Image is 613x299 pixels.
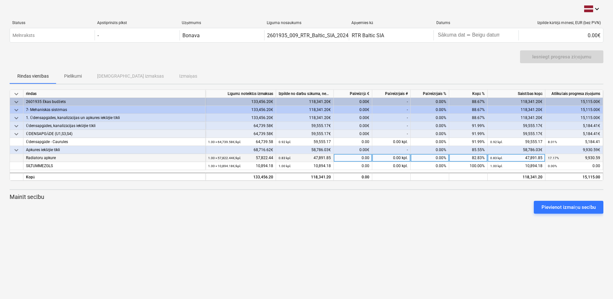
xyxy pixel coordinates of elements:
small: 8.01% [548,140,557,144]
small: 0.83 kpl. [490,156,503,160]
div: 0.00 [334,138,372,146]
p: Rindas vienības [17,73,49,80]
small: 0.92 kpl. [490,140,503,144]
div: 59,555.17 [490,138,542,146]
div: 0.00€ [334,114,372,122]
div: 59,555.17€ [488,122,545,130]
div: 0.00% [411,154,449,162]
div: - [97,32,99,38]
div: 0.00% [411,130,449,138]
div: 133,456.20€ [206,106,276,114]
span: keyboard_arrow_down [13,146,20,154]
div: Kopā % [449,90,488,98]
div: 0.00€ [334,98,372,106]
div: 0.00% [411,98,449,106]
div: 0.00% [411,122,449,130]
div: 64,739.58 [208,138,273,146]
small: 0.83 kpl. [279,156,291,160]
div: 15,115.00€ [545,106,603,114]
div: 88.67% [449,106,488,114]
small: 0.92 kpl. [279,140,291,144]
div: Bonava [182,32,200,38]
div: 5,184.41€ [545,122,603,130]
div: 88.67% [449,98,488,106]
small: 1.00 kpl. [279,164,291,168]
i: keyboard_arrow_down [593,5,601,13]
div: 133,456.20€ [206,114,276,122]
div: SILTUMMEZGLS [26,162,203,170]
div: 118,341.20€ [488,98,545,106]
button: Pievienot izmaiņu secību [534,201,603,214]
div: 7- Mehaniskās sistēmas [26,106,203,114]
div: 0.00€ [518,30,603,40]
div: 118,341.20 [488,173,545,181]
div: 0.00€ [334,106,372,114]
div: 64,739.58€ [206,122,276,130]
div: Datums [436,21,516,25]
span: keyboard_arrow_down [13,98,20,106]
div: 15,115.00€ [545,114,603,122]
div: Izpilde no darbu sākuma, neskaitot kārtējā mēneša izpildi [276,90,334,98]
div: Saistības kopā [488,90,545,98]
div: 100.00% [449,162,488,170]
div: Izpilde kārtējā mēnesī, EUR (bez PVN) [521,21,601,25]
div: 59,555.17€ [488,130,545,138]
span: keyboard_arrow_down [13,90,20,98]
input: Beigu datums [471,31,501,40]
div: 15,115.00 [548,173,600,181]
div: 82.83% [449,154,488,162]
div: - [372,114,411,122]
div: 91.99% [449,138,488,146]
div: 58,786.03€ [276,146,334,154]
small: 0.00% [548,164,557,168]
small: 1.00 kpl. [490,164,503,168]
div: 47,891.85 [490,154,542,162]
small: 1.00 × 10,894.18€ / kpl. [208,164,241,168]
div: 118,341.20€ [276,98,334,106]
div: 2601935 Ēkas budžets [26,98,203,106]
div: Pievienot izmaiņu secību [542,203,596,211]
div: 59,555.17€ [276,122,334,130]
div: 0.00% [411,146,449,154]
div: 5,184.41€ [545,130,603,138]
div: 0.00% [411,114,449,122]
div: - [372,122,411,130]
p: Mainīt secību [10,193,603,201]
div: 9,930.59 [548,154,600,162]
div: 15,115.00€ [545,98,603,106]
div: 91.99% [449,130,488,138]
div: 10,894.18 [490,162,542,170]
div: - [372,130,411,138]
div: 58,786.03€ [488,146,545,154]
div: - [372,98,411,106]
div: - [466,33,471,37]
div: - [372,146,411,154]
div: 91.99% [449,122,488,130]
div: 118,341.20€ [276,106,334,114]
div: 0.00% [411,162,449,170]
div: Ūdensapgādes, kanalizācijas iekšējie tīkli [26,122,203,130]
div: Ūdensapgāde - Caurules [26,138,203,146]
div: Atlikušais progresa ziņojums [545,90,603,98]
div: Radiatoru apkure [26,154,203,162]
small: 1.00 × 64,739.58€ / kpl. [208,140,241,144]
span: keyboard_arrow_down [13,122,20,130]
div: Uzņēmums [182,21,262,25]
div: RTR Baltic SIA [352,32,384,38]
div: Kopā [23,173,206,181]
div: 0.00 [334,162,372,170]
div: Pašreizējā € [334,90,372,98]
div: 118,341.20€ [488,106,545,114]
div: Statuss [12,21,92,25]
div: - [372,106,411,114]
span: keyboard_arrow_down [13,114,20,122]
div: Pašreizējais % [411,90,449,98]
div: 0.00€ [334,146,372,154]
div: rindas [23,90,206,98]
div: 0.00 kpl. [372,162,411,170]
div: 59,555.17 [279,138,331,146]
div: 0.00 [548,162,600,170]
div: 85.55% [449,146,488,154]
p: Melnraksts [13,32,35,39]
span: keyboard_arrow_down [13,106,20,114]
